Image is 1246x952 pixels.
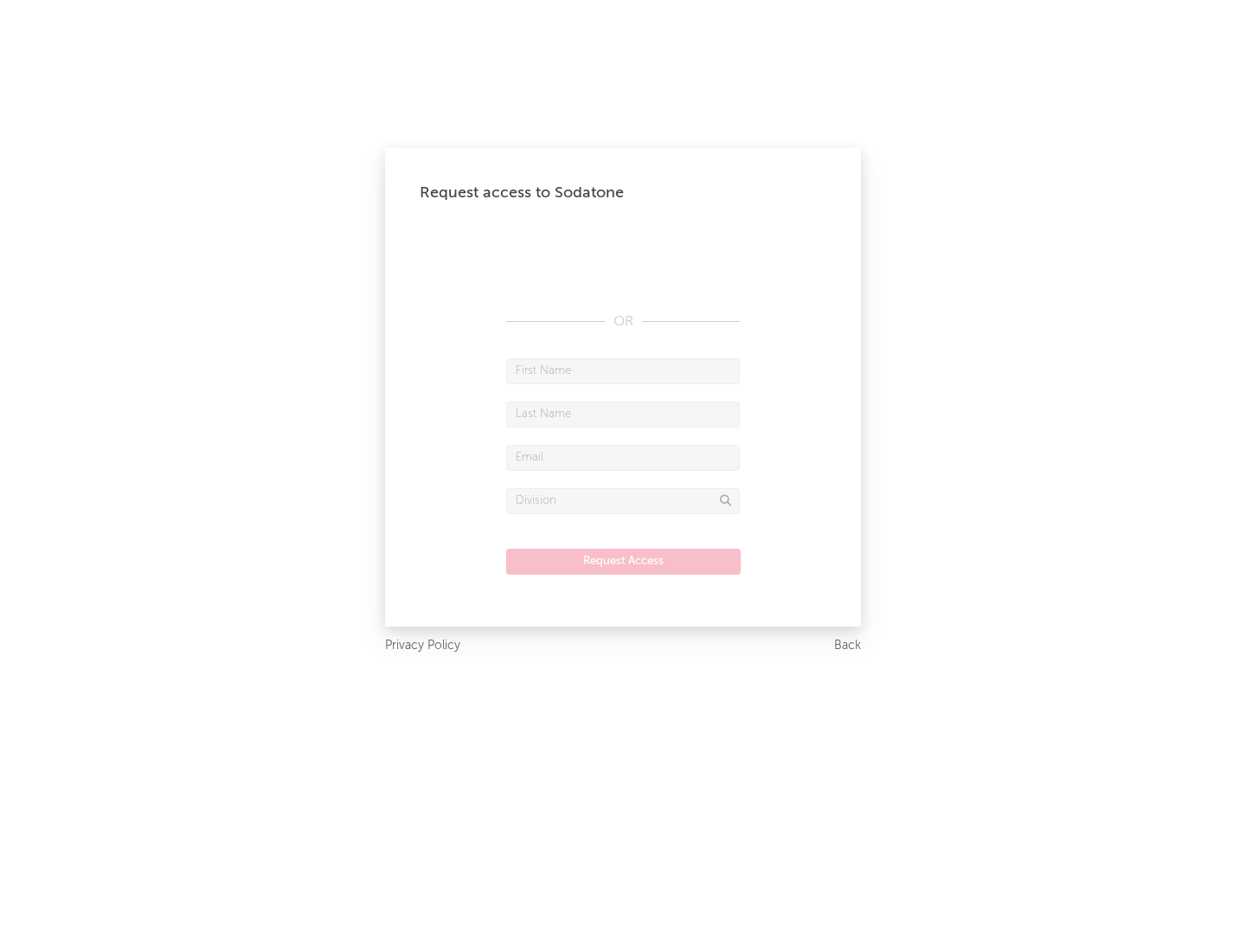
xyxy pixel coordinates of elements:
div: OR [506,312,740,332]
button: Request Access [506,549,741,575]
a: Privacy Policy [385,635,460,657]
input: Last Name [506,402,740,428]
a: Back [834,635,861,657]
div: Request access to Sodatone [420,183,826,203]
input: Division [506,488,740,514]
input: Email [506,445,740,471]
input: First Name [506,358,740,384]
